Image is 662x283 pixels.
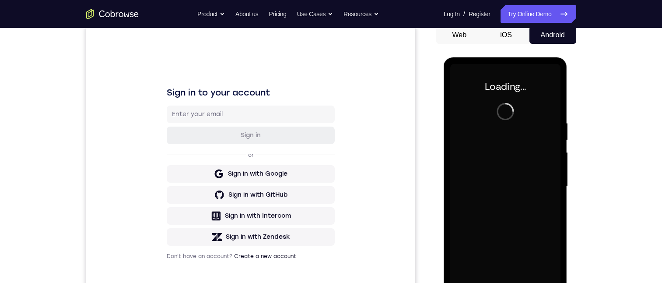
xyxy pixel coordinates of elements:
button: Resources [343,5,379,23]
button: Sign in with GitHub [81,160,249,177]
button: Sign in with Google [81,139,249,156]
a: About us [235,5,258,23]
button: Web [436,26,483,44]
div: Sign in with Zendesk [140,206,204,215]
button: Sign in with Intercom [81,181,249,198]
a: Register [469,5,490,23]
p: Don't have an account? [81,226,249,233]
div: Sign in with Google [142,143,201,152]
button: Sign in with Zendesk [81,202,249,219]
button: Android [529,26,576,44]
a: Pricing [269,5,286,23]
div: Sign in with Intercom [139,185,205,194]
a: Create a new account [148,227,210,233]
span: / [463,9,465,19]
button: Use Cases [297,5,333,23]
a: Log In [444,5,460,23]
a: Go to the home page [86,9,139,19]
button: iOS [483,26,529,44]
div: Sign in with GitHub [142,164,201,173]
button: Product [197,5,225,23]
a: Try Online Demo [501,5,576,23]
p: or [160,125,169,132]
